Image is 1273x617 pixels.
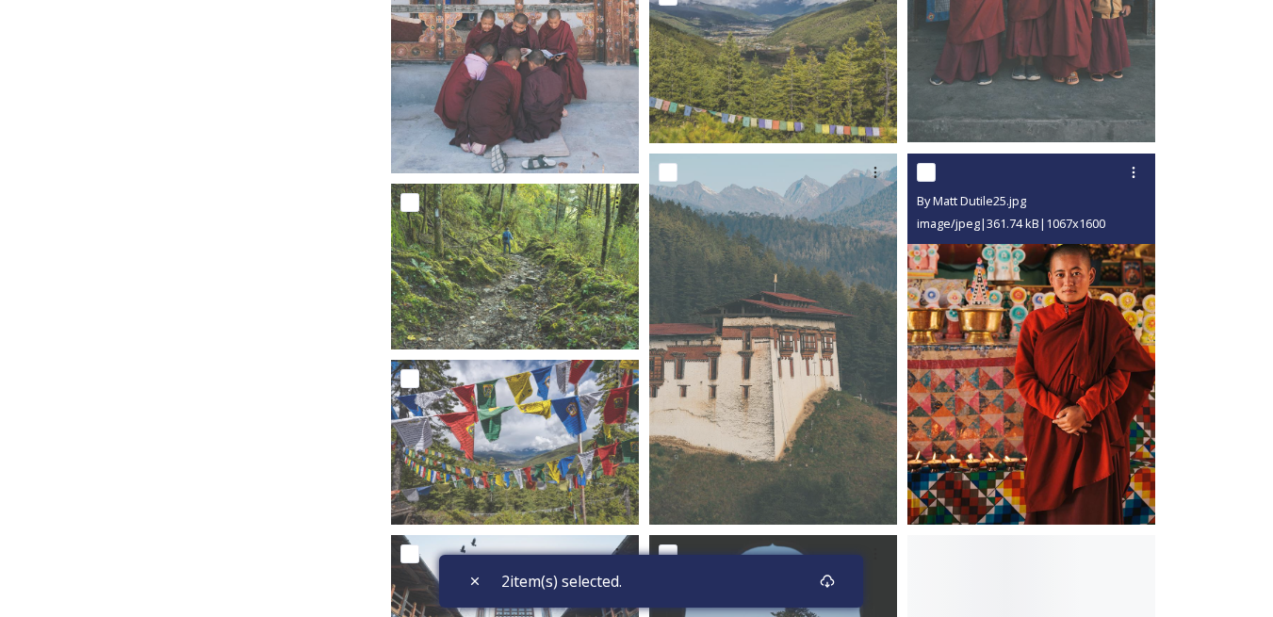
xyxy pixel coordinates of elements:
img: Bumthang by Matt Dutile9.jpg [649,154,897,525]
img: By Matt Dutile25.jpg [907,154,1155,525]
img: Marcus Westberg Bumthang 20239.jpg [391,184,639,349]
span: By Matt Dutile25.jpg [917,192,1026,209]
span: image/jpeg | 361.74 kB | 1067 x 1600 [917,215,1105,232]
img: Marcus Westberg Bumthang 202317.jpg [391,360,639,525]
span: 2 item(s) selected. [501,570,622,593]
